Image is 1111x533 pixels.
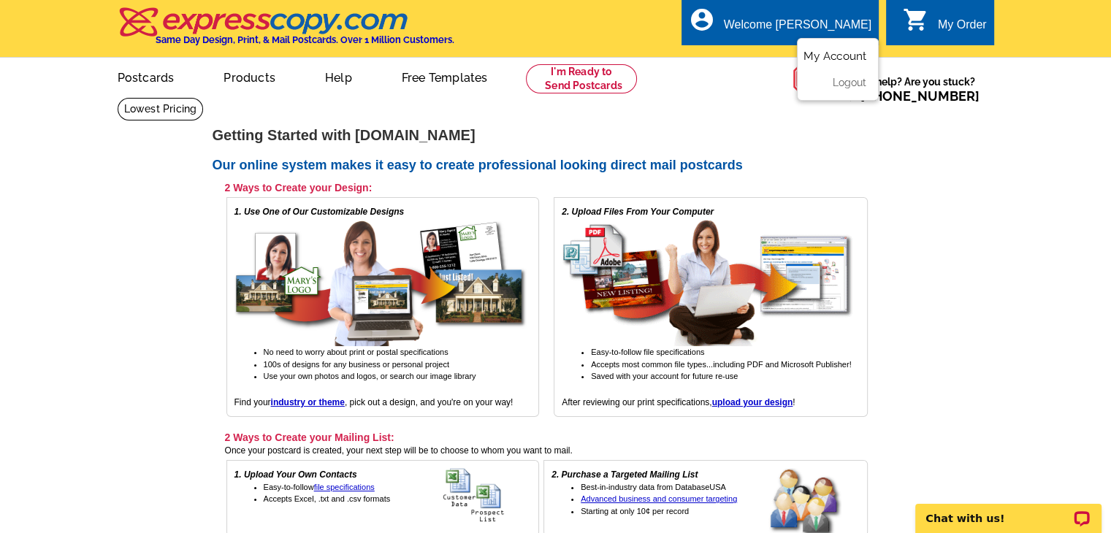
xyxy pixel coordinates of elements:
[314,483,375,491] a: file specifications
[234,397,513,407] span: Find your , pick out a design, and you're on your way!
[200,59,299,93] a: Products
[903,16,987,34] a: shopping_cart My Order
[938,18,987,39] div: My Order
[712,397,793,407] a: upload your design
[234,469,357,480] em: 1. Upload Your Own Contacts
[836,88,980,104] span: Call
[833,77,866,88] a: Logout
[591,372,738,380] span: Saved with your account for future re-use
[225,445,573,456] span: Once your postcard is created, your next step will be to choose to whom you want to mail.
[234,218,527,346] img: free online postcard designs
[591,348,704,356] span: Easy-to-follow file specifications
[118,18,454,45] a: Same Day Design, Print, & Mail Postcards. Over 1 Million Customers.
[443,468,531,523] img: upload your own address list for free
[803,50,866,63] a: My Account
[378,59,511,93] a: Free Templates
[689,7,715,33] i: account_circle
[836,74,987,104] span: Need help? Are you stuck?
[302,59,375,93] a: Help
[264,348,448,356] span: No need to worry about print or postal specifications
[156,34,454,45] h4: Same Day Design, Print, & Mail Postcards. Over 1 Million Customers.
[94,59,198,93] a: Postcards
[903,7,929,33] i: shopping_cart
[264,372,476,380] span: Use your own photos and logos, or search our image library
[234,207,405,217] em: 1. Use One of Our Customizable Designs
[860,88,980,104] a: [PHONE_NUMBER]
[724,18,871,39] div: Welcome [PERSON_NAME]
[562,207,714,217] em: 2. Upload Files From Your Computer
[581,483,726,491] span: Best-in-industry data from DatabaseUSA
[213,128,899,143] h1: Getting Started with [DOMAIN_NAME]
[225,431,868,444] h3: 2 Ways to Create your Mailing List:
[551,469,698,480] em: 2. Purchase a Targeted Mailing List
[793,58,836,100] img: help
[271,397,345,407] a: industry or theme
[581,494,737,503] a: Advanced business and consumer targeting
[264,494,391,503] span: Accepts Excel, .txt and .csv formats
[225,181,868,194] h3: 2 Ways to Create your Design:
[264,483,375,491] span: Easy-to-follow
[591,360,851,369] span: Accepts most common file types...including PDF and Microsoft Publisher!
[213,158,899,174] h2: Our online system makes it easy to create professional looking direct mail postcards
[562,218,854,346] img: upload your own design for free
[906,487,1111,533] iframe: LiveChat chat widget
[264,360,449,369] span: 100s of designs for any business or personal project
[562,397,795,407] span: After reviewing our print specifications, !
[581,507,689,515] span: Starting at only 10¢ per record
